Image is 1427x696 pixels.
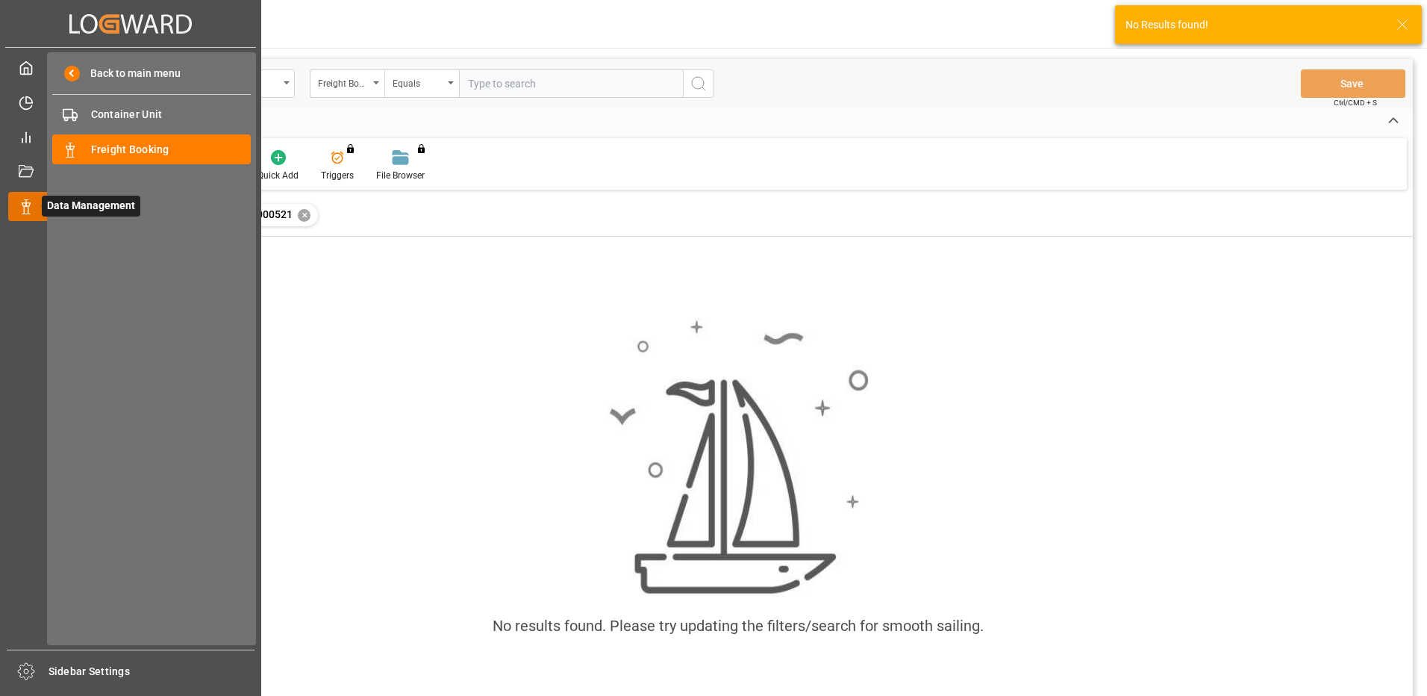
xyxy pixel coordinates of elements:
[459,69,683,98] input: Type to search
[608,318,869,597] img: smooth_sailing.jpeg
[91,142,252,158] span: Freight Booking
[257,169,299,182] div: Quick Add
[52,100,251,129] a: Container Unit
[318,73,369,90] div: Freight Booking Number
[493,615,984,637] div: No results found. Please try updating the filters/search for smooth sailing.
[393,73,443,90] div: Equals
[1125,17,1382,33] div: No Results found!
[1301,69,1405,98] button: Save
[52,134,251,164] a: Freight Booking
[80,66,181,81] span: Back to main menu
[310,69,384,98] button: open menu
[8,87,253,116] a: Timeslot Management
[384,69,459,98] button: open menu
[91,107,252,122] span: Container Unit
[49,664,255,680] span: Sidebar Settings
[42,196,140,217] span: Data Management
[298,209,310,222] div: ✕
[1334,97,1377,108] span: Ctrl/CMD + S
[8,53,253,82] a: My Cockpit
[683,69,714,98] button: search button
[233,208,293,220] span: 6200000521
